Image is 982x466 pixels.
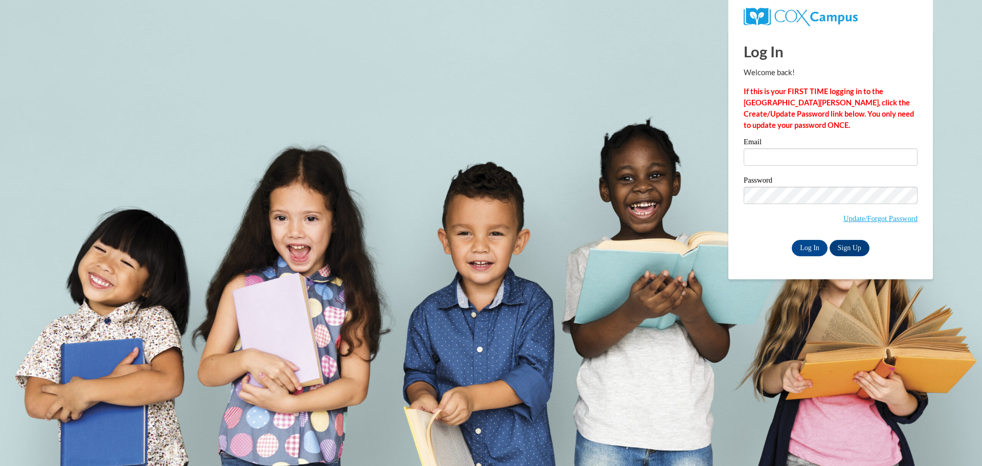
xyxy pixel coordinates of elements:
a: Update/Forgot Password [843,214,918,223]
input: Log In [792,240,828,256]
a: COX Campus [744,12,858,20]
label: Email [744,138,918,148]
img: COX Campus [744,8,858,26]
h1: Log In [744,41,918,62]
strong: If this is your FIRST TIME logging in to the [GEOGRAPHIC_DATA][PERSON_NAME], click the Create/Upd... [744,87,914,129]
a: Sign Up [830,240,869,256]
label: Password [744,176,918,187]
p: Welcome back! [744,67,918,78]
